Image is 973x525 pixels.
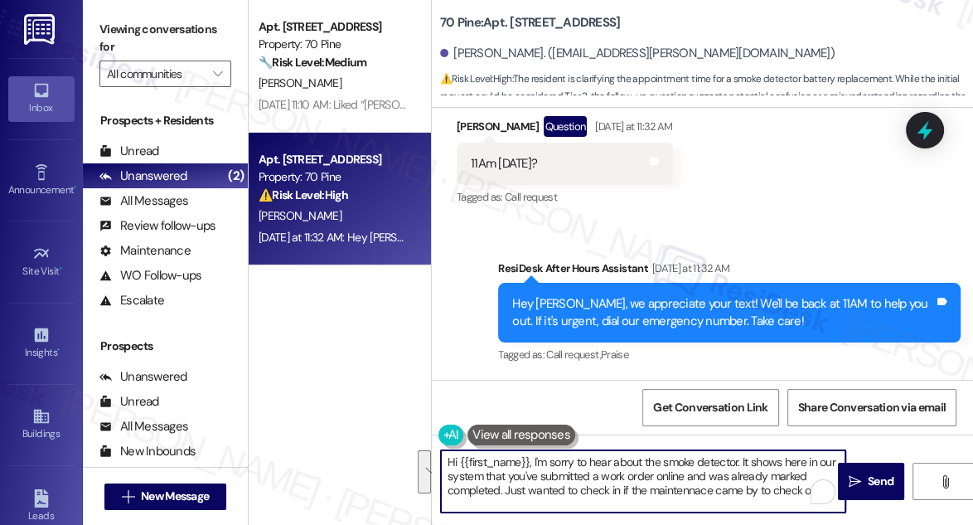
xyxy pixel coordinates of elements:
span: • [74,182,76,193]
div: Unanswered [99,168,187,185]
div: Unread [99,143,159,160]
span: Get Conversation Link [653,399,767,416]
i:  [122,490,134,503]
span: Call request [505,190,557,204]
label: Viewing conversations for [99,17,231,61]
span: [PERSON_NAME] [259,208,341,223]
span: • [57,344,60,356]
span: Praise [601,348,628,362]
div: All Messages [99,418,188,435]
div: Escalate [99,292,164,309]
strong: ⚠️ Risk Level: High [440,72,511,85]
div: Question [544,116,588,137]
div: [PERSON_NAME]. ([EMAIL_ADDRESS][PERSON_NAME][DOMAIN_NAME]) [440,45,835,62]
strong: 🔧 Risk Level: Medium [259,55,366,70]
textarea: To enrich screen reader interactions, please activate Accessibility in Grammarly extension settings [441,450,845,513]
button: New Message [104,484,227,510]
div: ResiDesk After Hours Assistant [498,260,961,283]
div: New Inbounds [99,443,196,460]
i:  [849,475,861,489]
div: Property: 70 Pine [259,36,412,53]
span: • [60,263,62,275]
div: Property: 70 Pine [259,168,412,186]
button: Send [838,463,904,500]
b: 70 Pine: Apt. [STREET_ADDRESS] [440,14,620,32]
i:  [939,475,951,489]
button: Get Conversation Link [642,389,778,426]
div: Tagged as: [457,185,673,209]
div: Hey [PERSON_NAME], we appreciate your text! We'll be back at 11AM to help you out. If it's urgent... [512,295,934,331]
span: New Message [141,488,209,505]
div: Prospects + Residents [83,112,248,129]
a: Inbox [8,76,75,121]
img: ResiDesk Logo [24,14,58,45]
span: Send [868,473,893,490]
div: Review follow-ups [99,217,215,235]
span: Call request , [546,348,601,362]
div: Unread [99,393,159,411]
button: Share Conversation via email [787,389,956,426]
div: Unanswered [99,368,187,386]
input: All communities [107,61,205,87]
div: [DATE] at 11:32 AM [591,118,672,135]
div: Maintenance [99,242,191,260]
strong: ⚠️ Risk Level: High [259,187,348,202]
a: Insights • [8,321,75,366]
a: Buildings [8,402,75,447]
span: : The resident is clarifying the appointment time for a smoke detector battery replacement. While... [440,70,973,142]
a: Site Visit • [8,240,75,284]
i:  [213,67,222,80]
div: Prospects [83,338,248,355]
div: All Messages [99,192,188,210]
span: Share Conversation via email [798,399,946,416]
span: [PERSON_NAME] [259,75,341,90]
div: [PERSON_NAME] [457,116,673,143]
div: Apt. [STREET_ADDRESS] [259,151,412,168]
div: 11Am [DATE]? [471,155,537,173]
div: Apt. [STREET_ADDRESS] [259,18,412,36]
div: Tagged as: [498,343,961,367]
div: [DATE] at 11:32 AM [648,260,729,277]
div: WO Follow-ups [99,267,201,284]
div: (2) [224,163,248,189]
